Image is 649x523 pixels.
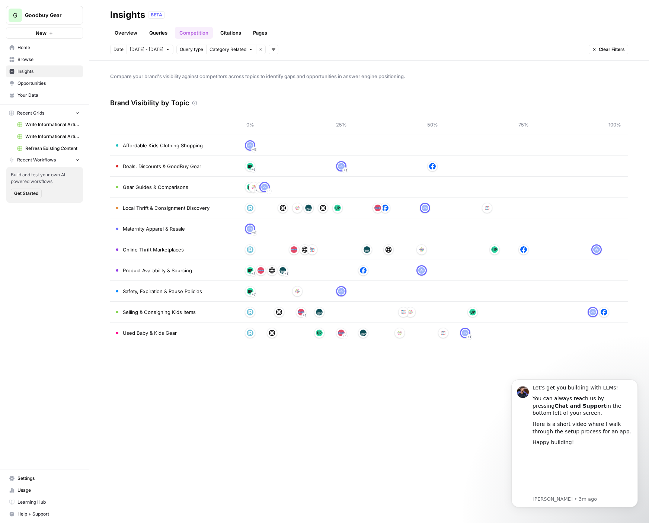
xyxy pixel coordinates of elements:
img: rygom2a5rbz544sl3oulghh8lurx [294,205,301,211]
span: Insights [17,68,80,75]
span: + 1 [267,187,271,195]
img: q8ulibdnrh1ea8189jrc2ybukl8s [247,142,253,149]
h3: Brand Visibility by Topic [110,98,189,108]
img: luw0yxt9q4agfpoeeypo6jyc67rf [400,309,407,315]
button: Category Related [206,45,256,54]
img: qev8ers2b11hztfznmo08thsi9cm [247,267,253,274]
span: Learning Hub [17,499,80,506]
img: luw0yxt9q4agfpoeeypo6jyc67rf [309,246,316,253]
img: q8ulibdnrh1ea8189jrc2ybukl8s [261,184,268,190]
img: rygom2a5rbz544sl3oulghh8lurx [407,309,414,315]
span: Gear Guides & Comparisons [123,183,188,191]
span: + 1 [343,333,346,340]
button: Help + Support [6,508,83,520]
span: + 1 [255,187,259,194]
img: qev8ers2b11hztfznmo08thsi9cm [469,309,476,315]
img: 757anmmjrab0aqmtwrrmjivzaece [316,309,323,315]
a: Overview [110,27,142,39]
span: + 1 [303,312,306,319]
img: whxio477lppyd0x81nqrdhvkf8wo [360,267,367,274]
img: luw0yxt9q4agfpoeeypo6jyc67rf [484,205,490,211]
span: + 3 [251,270,256,277]
span: 0% [243,121,258,128]
span: 75% [516,121,531,128]
img: a40hqxhm8szh0ej2eu9sqt79yi3r [298,309,304,315]
img: q8ulibdnrh1ea8189jrc2ybukl8s [247,225,253,232]
span: Help + Support [17,511,80,517]
span: Recent Workflows [17,157,56,163]
img: whxio477lppyd0x81nqrdhvkf8wo [429,163,436,170]
img: kp264n42w8prb17iugeyhijp4fjp [247,205,253,211]
img: 757anmmjrab0aqmtwrrmjivzaece [305,205,312,211]
a: Refresh Existing Content [14,142,83,154]
span: Selling & Consigning Kids Items [123,308,196,316]
img: qev8ers2b11hztfznmo08thsi9cm [316,330,323,336]
img: kp264n42w8prb17iugeyhijp4fjp [247,246,253,253]
span: New [36,29,47,37]
a: Write Informational Article (1) [14,119,83,131]
img: whxio477lppyd0x81nqrdhvkf8wo [601,309,607,315]
span: + 1 [343,167,347,174]
a: Learning Hub [6,496,83,508]
span: + 6 [251,166,256,173]
span: Goodbuy Gear [25,12,70,19]
span: Get Started [14,190,38,197]
div: BETA [148,11,165,19]
button: Get Started [11,189,42,198]
span: + 1 [284,270,288,277]
button: New [6,28,83,39]
span: Local Thrift & Consignment Discovery [123,204,210,212]
img: rygom2a5rbz544sl3oulghh8lurx [250,184,257,190]
a: Usage [6,484,83,496]
span: Write Informational Article (1) [25,121,80,128]
img: q8ulibdnrh1ea8189jrc2ybukl8s [338,288,345,295]
a: Pages [249,27,272,39]
img: qev8ers2b11hztfznmo08thsi9cm [247,163,253,170]
span: Category Related [210,46,246,53]
img: a40hqxhm8szh0ej2eu9sqt79yi3r [374,205,381,211]
span: Affordable Kids Clothing Shopping [123,142,203,149]
span: 100% [607,121,622,128]
img: 757anmmjrab0aqmtwrrmjivzaece [364,246,370,253]
img: whxio477lppyd0x81nqrdhvkf8wo [382,205,389,211]
img: whxio477lppyd0x81nqrdhvkf8wo [520,246,527,253]
span: Query type [180,46,203,53]
a: Settings [6,472,83,484]
span: Compare your brand's visibility against competitors across topics to identify gaps and opportunit... [110,73,628,80]
span: Write Informational Article [25,133,80,140]
a: Home [6,42,83,54]
img: a40hqxhm8szh0ej2eu9sqt79yi3r [291,246,297,253]
img: kp264n42w8prb17iugeyhijp4fjp [247,330,253,336]
span: Opportunities [17,80,80,87]
span: Safety, Expiration & Reuse Policies [123,288,202,295]
img: q8ulibdnrh1ea8189jrc2ybukl8s [338,163,345,170]
img: 757anmmjrab0aqmtwrrmjivzaece [360,330,367,336]
span: Settings [17,475,80,482]
span: Usage [17,487,80,494]
span: 25% [334,121,349,128]
iframe: youtube [32,80,132,125]
a: Opportunities [6,77,83,89]
span: G [13,11,17,20]
a: Citations [216,27,246,39]
span: Home [17,44,80,51]
img: q8ulibdnrh1ea8189jrc2ybukl8s [422,205,428,211]
span: + 7 [252,291,256,298]
div: Insights [110,9,145,21]
button: Workspace: Goodbuy Gear [6,6,83,25]
span: Browse [17,56,80,63]
img: q8ulibdnrh1ea8189jrc2ybukl8s [593,246,600,253]
p: Message from Steven, sent 3m ago [32,126,132,132]
img: q8ulibdnrh1ea8189jrc2ybukl8s [418,267,425,274]
img: luw0yxt9q4agfpoeeypo6jyc67rf [258,184,264,190]
span: [DATE] - [DATE] [130,46,163,53]
button: Recent Workflows [6,154,83,166]
button: Clear Filters [589,45,628,54]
